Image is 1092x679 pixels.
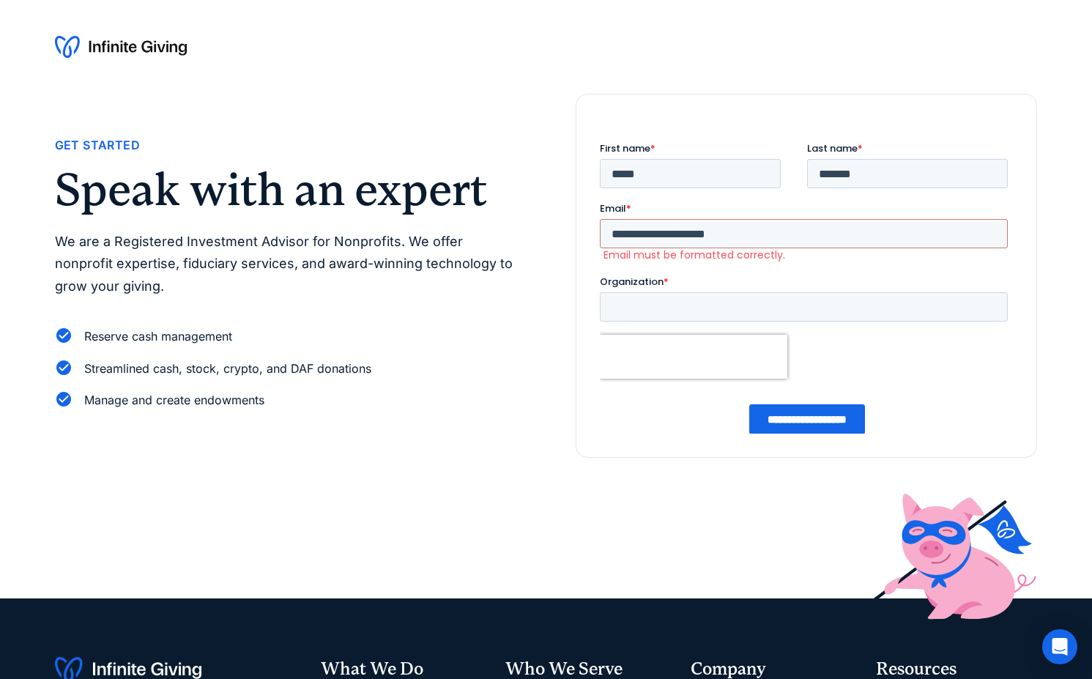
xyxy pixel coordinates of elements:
[84,327,232,346] div: Reserve cash management
[84,359,371,379] div: Streamlined cash, stock, crypto, and DAF donations
[600,141,1014,434] iframe: Form 0
[84,390,264,410] div: Manage and create endowments
[55,167,517,212] h2: Speak with an expert
[55,136,140,155] div: Get Started
[1042,629,1077,664] div: Open Intercom Messenger
[55,231,517,298] p: We are a Registered Investment Advisor for Nonprofits. We offer nonprofit expertise, fiduciary se...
